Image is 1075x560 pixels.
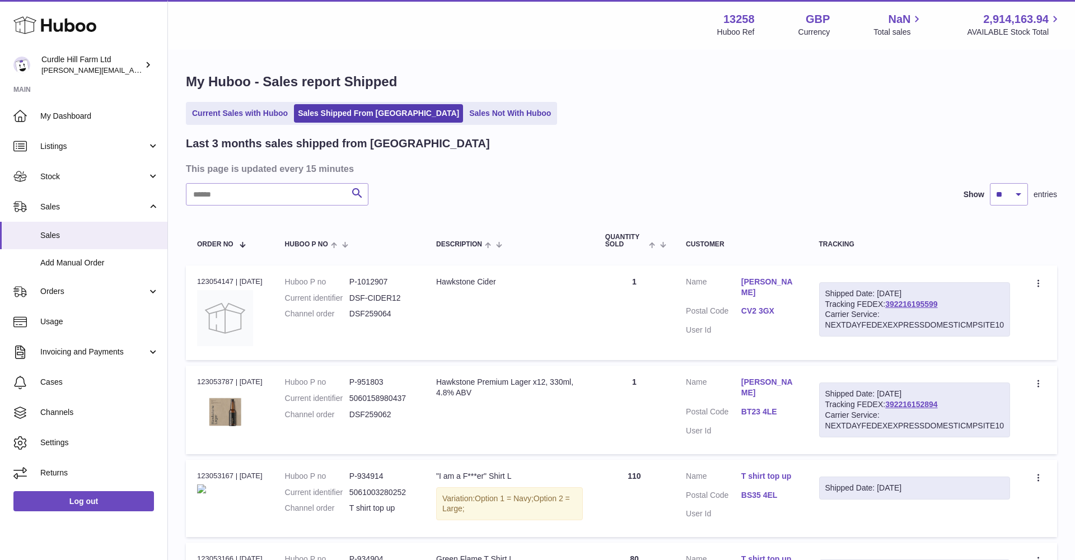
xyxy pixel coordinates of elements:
[741,471,797,482] a: T shirt top up
[594,460,675,538] td: 110
[436,471,583,482] div: "I am a F***er" Shirt L
[594,265,675,360] td: 1
[741,306,797,316] a: CV2 3GX
[197,241,233,248] span: Order No
[294,104,463,123] a: Sales Shipped From [GEOGRAPHIC_DATA]
[285,409,349,420] dt: Channel order
[40,347,147,357] span: Invoicing and Payments
[885,400,937,409] a: 392216152894
[964,189,984,200] label: Show
[885,300,937,309] a: 392216195599
[686,407,741,420] dt: Postal Code
[40,286,147,297] span: Orders
[798,27,830,38] div: Currency
[873,12,923,38] a: NaN Total sales
[197,377,263,387] div: 123053787 | [DATE]
[40,171,147,182] span: Stock
[349,393,414,404] dd: 5060158980437
[41,54,142,76] div: Curdle Hill Farm Ltd
[349,377,414,388] dd: P-951803
[888,12,910,27] span: NaN
[1034,189,1057,200] span: entries
[349,471,414,482] dd: P-934914
[40,230,159,241] span: Sales
[285,503,349,514] dt: Channel order
[741,490,797,501] a: BS35 4EL
[40,316,159,327] span: Usage
[13,491,154,511] a: Log out
[285,277,349,287] dt: Huboo P no
[40,407,159,418] span: Channels
[686,277,741,301] dt: Name
[197,290,253,346] img: no-photo.jpg
[349,309,414,319] dd: DSF259064
[349,487,414,498] dd: 5061003280252
[819,241,1010,248] div: Tracking
[819,382,1010,437] div: Tracking FEDEX:
[285,241,328,248] span: Huboo P no
[285,293,349,304] dt: Current identifier
[465,104,555,123] a: Sales Not With Huboo
[285,471,349,482] dt: Huboo P no
[40,377,159,388] span: Cases
[186,136,490,151] h2: Last 3 months sales shipped from [GEOGRAPHIC_DATA]
[197,484,206,493] img: EOB_7564EOB.jpg
[285,377,349,388] dt: Huboo P no
[605,234,646,248] span: Quantity Sold
[825,483,1004,493] div: Shipped Date: [DATE]
[13,57,30,73] img: miranda@diddlysquatfarmshop.com
[197,391,253,433] img: 132581708521438.jpg
[825,389,1004,399] div: Shipped Date: [DATE]
[686,306,741,319] dt: Postal Code
[349,409,414,420] dd: DSF259062
[197,277,263,287] div: 123054147 | [DATE]
[40,468,159,478] span: Returns
[825,309,1004,330] div: Carrier Service: NEXTDAYFEDEXEXPRESSDOMESTICMPSITE10
[188,104,292,123] a: Current Sales with Huboo
[686,377,741,401] dt: Name
[819,282,1010,337] div: Tracking FEDEX:
[686,490,741,503] dt: Postal Code
[40,258,159,268] span: Add Manual Order
[436,277,583,287] div: Hawkstone Cider
[967,12,1062,38] a: 2,914,163.94 AVAILABLE Stock Total
[40,141,147,152] span: Listings
[40,437,159,448] span: Settings
[825,410,1004,431] div: Carrier Service: NEXTDAYFEDEXEXPRESSDOMESTICMPSITE10
[686,325,741,335] dt: User Id
[983,12,1049,27] span: 2,914,163.94
[40,111,159,122] span: My Dashboard
[873,27,923,38] span: Total sales
[825,288,1004,299] div: Shipped Date: [DATE]
[686,508,741,519] dt: User Id
[594,366,675,454] td: 1
[741,407,797,417] a: BT23 4LE
[197,471,263,481] div: 123053167 | [DATE]
[686,426,741,436] dt: User Id
[186,162,1054,175] h3: This page is updated every 15 minutes
[436,241,482,248] span: Description
[349,293,414,304] dd: DSF-CIDER12
[186,73,1057,91] h1: My Huboo - Sales report Shipped
[349,277,414,287] dd: P-1012907
[436,487,583,521] div: Variation:
[723,12,755,27] strong: 13258
[686,241,796,248] div: Customer
[41,66,225,74] span: [PERSON_NAME][EMAIL_ADDRESS][DOMAIN_NAME]
[285,393,349,404] dt: Current identifier
[717,27,755,38] div: Huboo Ref
[741,377,797,398] a: [PERSON_NAME]
[285,487,349,498] dt: Current identifier
[285,309,349,319] dt: Channel order
[741,277,797,298] a: [PERSON_NAME]
[475,494,534,503] span: Option 1 = Navy;
[40,202,147,212] span: Sales
[806,12,830,27] strong: GBP
[686,471,741,484] dt: Name
[967,27,1062,38] span: AVAILABLE Stock Total
[436,377,583,398] div: Hawkstone Premium Lager x12, 330ml, 4.8% ABV
[349,503,414,514] dd: T shirt top up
